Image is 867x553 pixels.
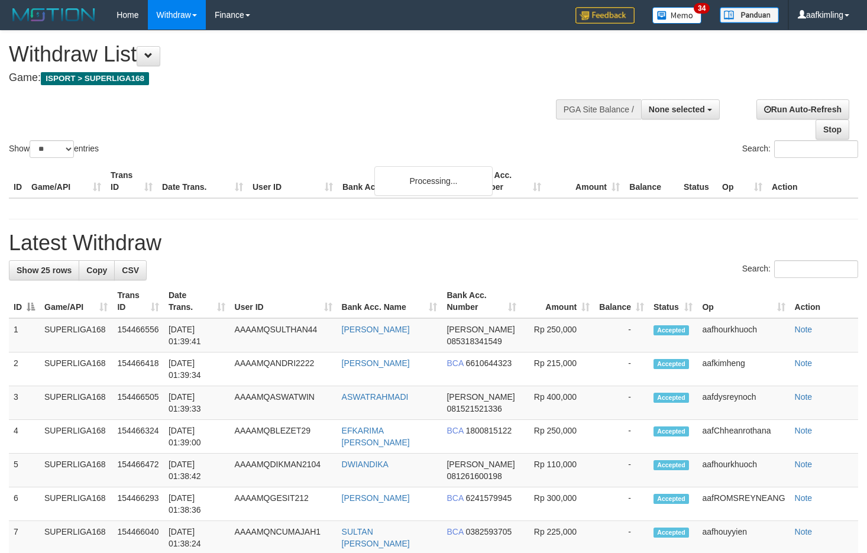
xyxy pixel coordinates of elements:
th: Action [790,284,858,318]
td: SUPERLIGA168 [40,487,112,521]
a: Copy [79,260,115,280]
span: Copy 1800815122 to clipboard [465,426,512,435]
a: Show 25 rows [9,260,79,280]
td: [DATE] 01:39:33 [164,386,230,420]
th: ID [9,164,27,198]
span: Accepted [654,359,689,369]
td: 6 [9,487,40,521]
td: Rp 400,000 [521,386,594,420]
td: Rp 110,000 [521,454,594,487]
td: 154466293 [112,487,164,521]
td: SUPERLIGA168 [40,454,112,487]
td: Rp 250,000 [521,318,594,353]
span: ISPORT > SUPERLIGA168 [41,72,149,85]
td: [DATE] 01:39:41 [164,318,230,353]
span: Accepted [654,426,689,436]
th: Status: activate to sort column ascending [649,284,697,318]
span: Copy 081261600198 to clipboard [447,471,502,481]
th: Trans ID [106,164,157,198]
td: 154466556 [112,318,164,353]
td: aafROMSREYNEANG [697,487,790,521]
span: Copy 0382593705 to clipboard [465,527,512,536]
img: MOTION_logo.png [9,6,99,24]
td: 4 [9,420,40,454]
div: PGA Site Balance / [556,99,641,119]
a: [PERSON_NAME] [342,493,410,503]
select: Showentries [30,140,74,158]
td: Rp 300,000 [521,487,594,521]
span: Copy 081521521336 to clipboard [447,404,502,413]
th: Date Trans. [157,164,248,198]
td: - [594,318,649,353]
input: Search: [774,260,858,278]
span: [PERSON_NAME] [447,460,515,469]
th: Amount: activate to sort column ascending [521,284,594,318]
td: SUPERLIGA168 [40,420,112,454]
td: aafdysreynoch [697,386,790,420]
a: Stop [816,119,849,140]
span: 34 [694,3,710,14]
span: Accepted [654,325,689,335]
h1: Withdraw List [9,43,566,66]
div: Processing... [374,166,493,196]
span: Accepted [654,393,689,403]
th: User ID [248,164,338,198]
img: Button%20Memo.svg [652,7,702,24]
td: [DATE] 01:38:42 [164,454,230,487]
td: AAAAMQBLEZET29 [230,420,337,454]
td: aafkimheng [697,353,790,386]
td: AAAAMQSULTHAN44 [230,318,337,353]
h4: Game: [9,72,566,84]
th: Status [679,164,717,198]
a: Note [795,527,813,536]
th: Date Trans.: activate to sort column ascending [164,284,230,318]
td: 154466418 [112,353,164,386]
span: [PERSON_NAME] [447,325,515,334]
span: [PERSON_NAME] [447,392,515,402]
td: 154466472 [112,454,164,487]
span: BCA [447,493,463,503]
span: Copy 085318341549 to clipboard [447,337,502,346]
a: Note [795,358,813,368]
span: BCA [447,358,463,368]
label: Search: [742,260,858,278]
th: Bank Acc. Name [338,164,467,198]
td: - [594,420,649,454]
td: 1 [9,318,40,353]
a: Note [795,493,813,503]
td: [DATE] 01:39:34 [164,353,230,386]
th: Amount [546,164,625,198]
th: Bank Acc. Number: activate to sort column ascending [442,284,521,318]
a: CSV [114,260,147,280]
a: Note [795,460,813,469]
label: Search: [742,140,858,158]
td: [DATE] 01:38:36 [164,487,230,521]
a: Note [795,325,813,334]
th: Bank Acc. Number [467,164,546,198]
a: Run Auto-Refresh [756,99,849,119]
td: 5 [9,454,40,487]
th: Action [767,164,858,198]
a: [PERSON_NAME] [342,325,410,334]
th: Trans ID: activate to sort column ascending [112,284,164,318]
a: SULTAN [PERSON_NAME] [342,527,410,548]
td: 2 [9,353,40,386]
td: Rp 215,000 [521,353,594,386]
span: None selected [649,105,705,114]
td: [DATE] 01:39:00 [164,420,230,454]
a: Note [795,392,813,402]
td: 3 [9,386,40,420]
a: Note [795,426,813,435]
img: Feedback.jpg [575,7,635,24]
span: Copy 6241579945 to clipboard [465,493,512,503]
span: Copy [86,266,107,275]
td: SUPERLIGA168 [40,386,112,420]
td: - [594,454,649,487]
input: Search: [774,140,858,158]
th: Op [717,164,767,198]
span: Accepted [654,494,689,504]
td: 154466505 [112,386,164,420]
img: panduan.png [720,7,779,23]
span: Copy 6610644323 to clipboard [465,358,512,368]
td: - [594,386,649,420]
